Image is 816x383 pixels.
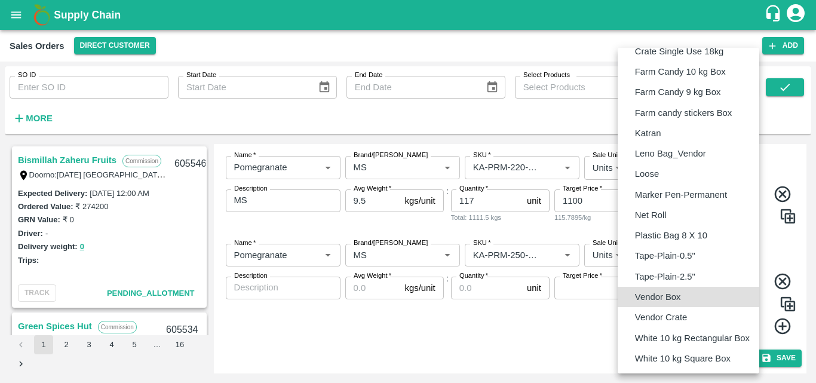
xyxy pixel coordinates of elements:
[635,249,695,262] p: Tape-Plain-0.5"
[635,209,667,222] p: Net Roll
[635,229,707,242] p: Plastic Bag 8 X 10
[635,290,681,304] p: Vendor Box
[635,352,731,365] p: White 10 kg Square Box
[635,188,727,201] p: Marker Pen-Permanent
[635,45,724,58] p: Crate Single Use 18kg
[635,332,750,345] p: White 10 kg Rectangular Box
[635,85,721,99] p: Farm Candy 9 kg Box
[635,167,659,180] p: Loose
[635,311,687,324] p: Vendor Crate
[635,270,695,283] p: Tape-Plain-2.5"
[635,65,726,78] p: Farm Candy 10 kg Box
[635,127,661,140] p: Katran
[635,147,706,160] p: Leno Bag_Vendor
[635,106,732,120] p: Farm candy stickers Box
